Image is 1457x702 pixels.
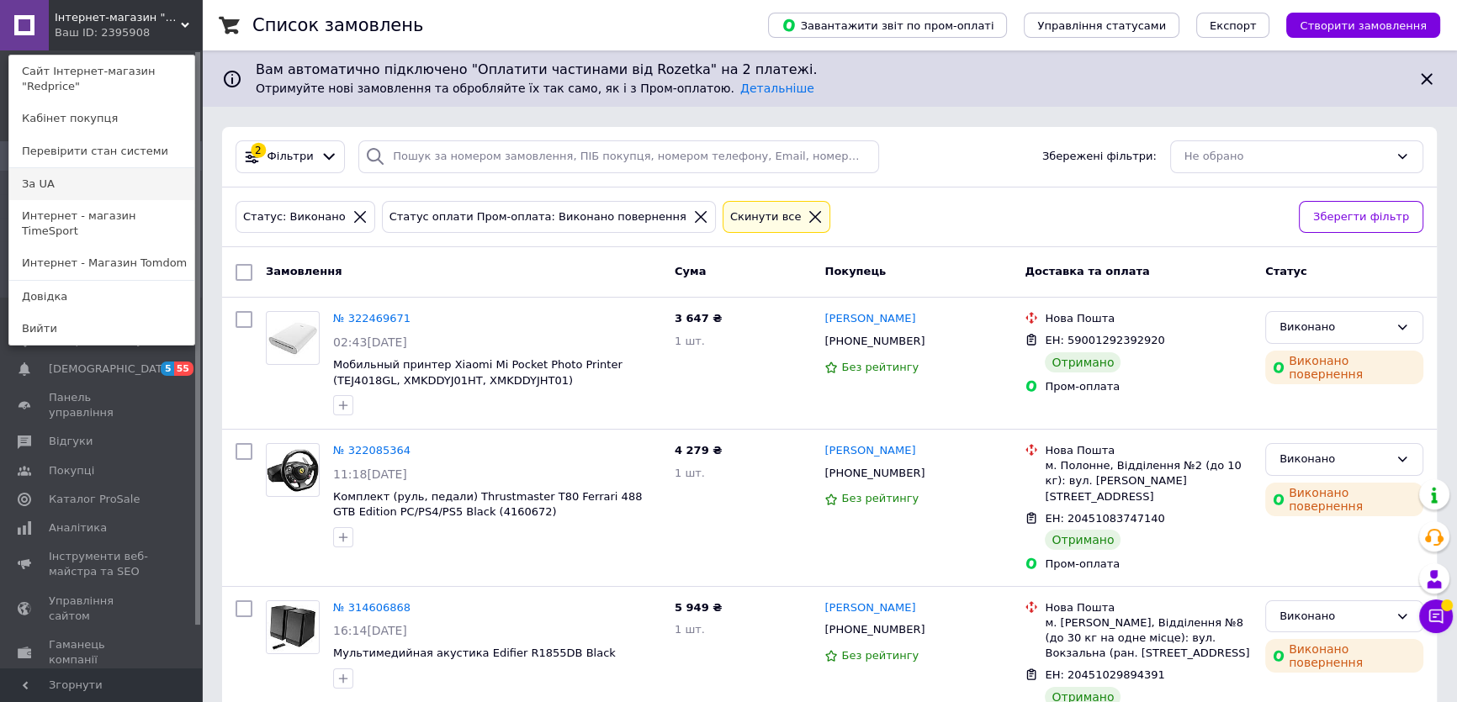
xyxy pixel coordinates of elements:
[1299,201,1423,234] button: Зберегти фільтр
[266,443,320,497] a: Фото товару
[824,623,925,636] span: [PHONE_NUMBER]
[174,362,193,376] span: 55
[824,443,915,459] a: [PERSON_NAME]
[1280,608,1389,625] div: Виконано
[1024,13,1179,38] button: Управління статусами
[1045,379,1252,394] div: Пром-оплата
[333,444,411,457] a: № 322085364
[49,463,94,478] span: Покупці
[1045,334,1164,346] span: ЕН: 59001292392920
[1045,443,1252,458] div: Нова Пошта
[824,600,915,616] a: [PERSON_NAME]
[333,358,623,387] a: Мобильный принтер Xiaomi Mi Pocket Photo Printer (TEJ4018GL, XMKDDYJ01HT, XMKDDYJHT01)
[841,361,919,373] span: Без рейтингу
[9,55,194,103] a: Сайт Інтернет-магазин "Redprice"
[1210,19,1257,32] span: Експорт
[1045,557,1252,572] div: Пром-оплата
[824,265,886,277] span: Покупець
[1269,18,1440,31] a: Створити замовлення
[841,649,919,662] span: Без рейтингу
[266,600,320,654] a: Фото товару
[1037,19,1166,32] span: Управління статусами
[49,390,156,420] span: Панель управління
[841,492,919,504] span: Без рейтингу
[333,467,407,481] span: 11:18[DATE]
[1045,530,1121,550] div: Отримано
[9,200,194,247] a: Интернет - магазин TimeSport
[1265,639,1423,673] div: Виконано повернення
[268,149,314,165] span: Фільтри
[267,601,319,653] img: Фото товару
[1045,600,1252,615] div: Нова Пошта
[161,362,174,376] span: 5
[266,265,342,277] span: Замовлення
[49,520,107,536] span: Аналітика
[1419,599,1453,633] button: Чат з покупцем
[267,316,319,361] img: Фото товару
[333,335,407,349] span: 02:43[DATE]
[333,312,411,325] a: № 322469671
[1280,451,1389,468] div: Виконано
[1300,19,1427,32] span: Створити замовлення
[333,624,407,637] span: 16:14[DATE]
[781,18,993,33] span: Завантажити звіт по пром-оплаті
[9,247,194,279] a: Интернет - Магазин Tomdom
[1045,512,1164,525] span: ЕН: 20451083747140
[1196,13,1270,38] button: Експорт
[675,335,705,347] span: 1 шт.
[1184,148,1389,166] div: Не обрано
[1045,668,1164,681] span: ЕН: 20451029894391
[675,265,706,277] span: Cума
[824,335,925,347] span: [PHONE_NUMBER]
[824,467,925,479] span: [PHONE_NUMBER]
[1313,208,1409,226] span: Зберегти фільтр
[256,82,814,95] span: Отримуйте нові замовлення та обробляйте їх так само, як і з Пром-оплатою.
[49,549,156,579] span: Інструменти веб-майстра та SEO
[240,208,349,226] div: Статус: Виконано
[333,490,642,519] a: Комплект (руль, педали) Thrustmaster T80 Ferrari 488 GTB Edition PC/PS4/PS5 Black (4160672)
[1025,265,1149,277] span: Доставка та оплата
[675,601,722,614] span: 5 949 ₴
[252,15,423,35] h1: Список замовлень
[9,168,194,200] a: За UA
[49,492,140,507] span: Каталог ProSale
[768,13,1007,38] button: Завантажити звіт по пром-оплаті
[1045,352,1121,372] div: Отримано
[386,208,690,226] div: Статус оплати Пром-оплата: Виконано повернення
[1265,351,1423,384] div: Виконано повернення
[1045,458,1252,504] div: м. Полонне, Відділення №2 (до 10 кг): вул. [PERSON_NAME][STREET_ADDRESS]
[256,61,1403,80] span: Вам автоматично підключено "Оплатити частинами від Rozetka" на 2 платежі.
[1286,13,1440,38] button: Створити замовлення
[333,647,616,659] a: Мультимедийная акустика Edifier R1855DB Black
[358,140,879,173] input: Пошук за номером замовлення, ПІБ покупця, номером телефону, Email, номером накладної
[1045,615,1252,662] div: м. [PERSON_NAME], Відділення №8 (до 30 кг на одне місце): вул. Вокзальна (ран. [STREET_ADDRESS]
[266,311,320,365] a: Фото товару
[55,10,181,25] span: Інтернет-магазин "Redprice"
[675,623,705,636] span: 1 шт.
[49,362,173,377] span: [DEMOGRAPHIC_DATA]
[740,82,814,95] a: Детальніше
[675,467,705,479] span: 1 шт.
[55,25,125,40] div: Ваш ID: 2395908
[9,313,194,345] a: Вийти
[49,594,156,624] span: Управління сайтом
[267,449,319,492] img: Фото товару
[251,143,266,158] div: 2
[675,444,722,457] span: 4 279 ₴
[9,281,194,313] a: Довідка
[333,601,411,614] a: № 314606868
[9,103,194,135] a: Кабінет покупця
[727,208,805,226] div: Cкинути все
[1042,149,1157,165] span: Збережені фільтри:
[1265,483,1423,516] div: Виконано повернення
[1045,311,1252,326] div: Нова Пошта
[9,135,194,167] a: Перевірити стан системи
[49,434,93,449] span: Відгуки
[49,637,156,668] span: Гаманець компанії
[1280,319,1389,336] div: Виконано
[675,312,722,325] span: 3 647 ₴
[824,311,915,327] a: [PERSON_NAME]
